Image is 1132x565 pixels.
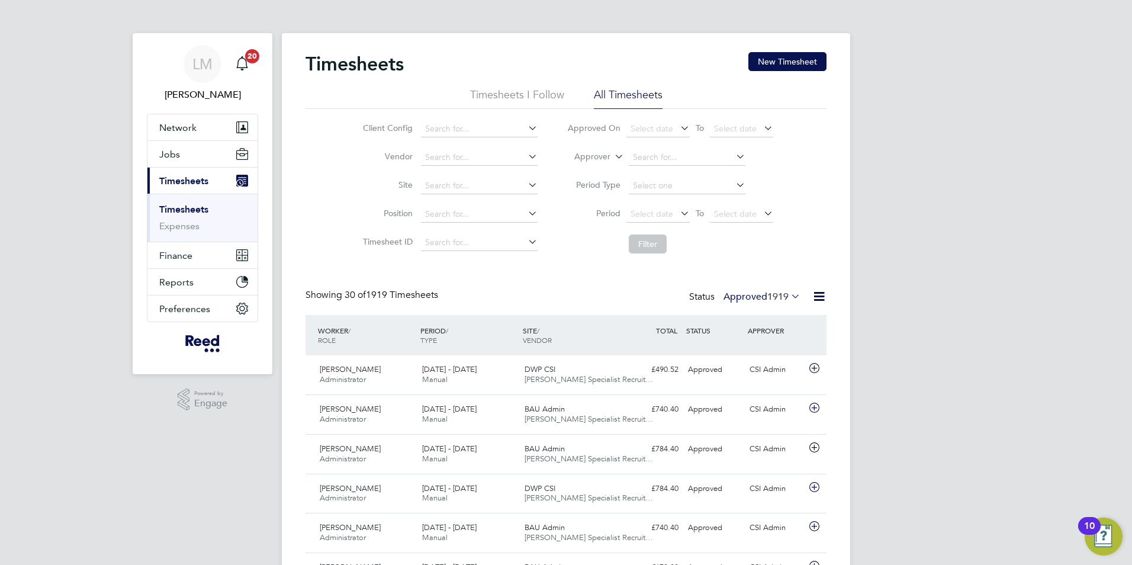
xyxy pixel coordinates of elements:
span: 20 [245,49,259,63]
div: £784.40 [622,439,683,459]
span: BAU Admin [525,522,565,532]
span: [PERSON_NAME] Specialist Recruit… [525,374,653,384]
span: Administrator [320,454,366,464]
span: 30 of [345,289,366,301]
span: Laura Millward [147,88,258,102]
label: Approved On [567,123,620,133]
div: Approved [683,360,745,380]
a: Timesheets [159,204,208,215]
span: Administrator [320,374,366,384]
span: Manual [422,532,448,542]
div: Approved [683,400,745,419]
span: Powered by [194,389,227,399]
span: [PERSON_NAME] [320,522,381,532]
input: Search for... [421,149,538,166]
span: TOTAL [656,326,677,335]
button: Finance [147,242,258,268]
span: [PERSON_NAME] [320,364,381,374]
span: / [446,326,448,335]
span: ROLE [318,335,336,345]
span: TYPE [420,335,437,345]
a: Go to home page [147,334,258,353]
button: Filter [629,235,667,253]
div: CSI Admin [745,479,806,499]
div: APPROVER [745,320,806,341]
input: Search for... [421,206,538,223]
button: Network [147,114,258,140]
button: Preferences [147,296,258,322]
span: Engage [194,399,227,409]
span: To [692,120,707,136]
label: Position [359,208,413,219]
div: Approved [683,518,745,538]
span: [PERSON_NAME] [320,404,381,414]
button: Open Resource Center, 10 new notifications [1085,518,1123,556]
div: CSI Admin [745,439,806,459]
span: BAU Admin [525,444,565,454]
span: [DATE] - [DATE] [422,364,477,374]
span: Manual [422,454,448,464]
span: Select date [714,208,757,219]
div: Showing [305,289,440,301]
span: Finance [159,250,192,261]
span: Select date [631,123,673,134]
input: Search for... [421,178,538,194]
div: Status [689,289,803,306]
span: Network [159,122,197,133]
label: Approver [557,151,610,163]
span: [DATE] - [DATE] [422,444,477,454]
h2: Timesheets [305,52,404,76]
div: STATUS [683,320,745,341]
span: 1919 [767,291,789,303]
span: Administrator [320,493,366,503]
div: PERIOD [417,320,520,351]
button: Reports [147,269,258,295]
a: LM[PERSON_NAME] [147,45,258,102]
button: New Timesheet [748,52,827,71]
span: BAU Admin [525,404,565,414]
img: freesy-logo-retina.png [185,334,219,353]
span: VENDOR [523,335,552,345]
button: Jobs [147,141,258,167]
span: Manual [422,414,448,424]
div: Timesheets [147,194,258,242]
button: Timesheets [147,168,258,194]
label: Approved [723,291,800,303]
input: Select one [629,178,745,194]
span: [PERSON_NAME] Specialist Recruit… [525,414,653,424]
span: Manual [422,493,448,503]
nav: Main navigation [133,33,272,374]
span: Jobs [159,149,180,160]
label: Timesheet ID [359,236,413,247]
span: [PERSON_NAME] [320,483,381,493]
span: Select date [631,208,673,219]
span: Administrator [320,414,366,424]
div: CSI Admin [745,518,806,538]
div: £784.40 [622,479,683,499]
input: Search for... [421,121,538,137]
div: £740.40 [622,400,683,419]
span: [DATE] - [DATE] [422,404,477,414]
label: Period Type [567,179,620,190]
a: Expenses [159,220,200,232]
li: All Timesheets [594,88,663,109]
a: Powered byEngage [178,389,228,411]
div: CSI Admin [745,360,806,380]
li: Timesheets I Follow [470,88,564,109]
span: 1919 Timesheets [345,289,438,301]
label: Site [359,179,413,190]
label: Client Config [359,123,413,133]
label: Vendor [359,151,413,162]
label: Period [567,208,620,219]
a: 20 [230,45,254,83]
span: Preferences [159,303,210,314]
div: £740.40 [622,518,683,538]
div: Approved [683,479,745,499]
span: Select date [714,123,757,134]
span: [DATE] - [DATE] [422,483,477,493]
div: 10 [1084,526,1095,541]
span: DWP CSI [525,483,555,493]
span: Administrator [320,532,366,542]
span: To [692,206,707,221]
div: CSI Admin [745,400,806,419]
